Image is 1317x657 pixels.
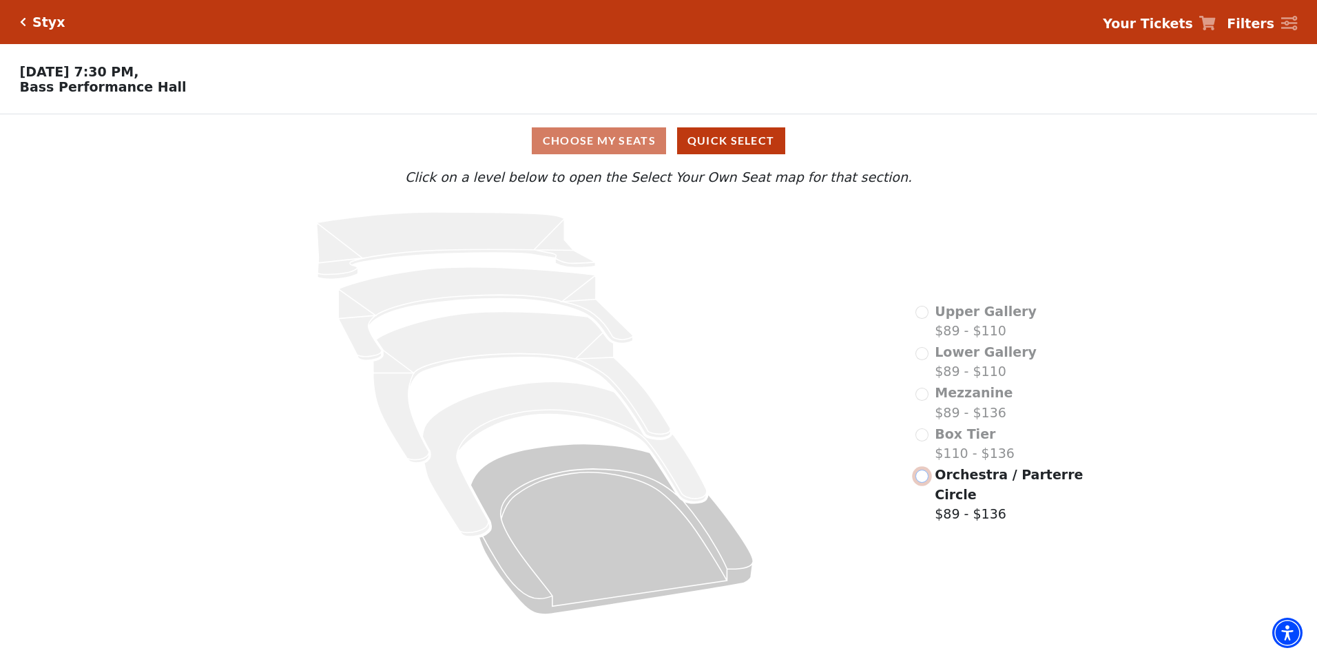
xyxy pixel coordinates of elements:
[935,465,1085,524] label: $89 - $136
[935,304,1037,319] span: Upper Gallery
[935,424,1015,463] label: $110 - $136
[1227,16,1274,31] strong: Filters
[677,127,785,154] button: Quick Select
[1227,14,1297,34] a: Filters
[935,467,1083,502] span: Orchestra / Parterre Circle
[32,14,65,30] h5: Styx
[915,470,929,483] input: Orchestra / Parterre Circle$89 - $136
[470,444,753,614] path: Orchestra / Parterre Circle - Seats Available: 322
[935,385,1013,400] span: Mezzanine
[174,167,1143,187] p: Click on a level below to open the Select Your Own Seat map for that section.
[935,383,1013,422] label: $89 - $136
[338,267,633,361] path: Lower Gallery - Seats Available: 0
[935,426,995,441] span: Box Tier
[1103,16,1193,31] strong: Your Tickets
[935,342,1037,382] label: $89 - $110
[1103,14,1216,34] a: Your Tickets
[1272,618,1303,648] div: Accessibility Menu
[317,212,596,279] path: Upper Gallery - Seats Available: 0
[935,302,1037,341] label: $89 - $110
[20,17,26,27] a: Click here to go back to filters
[935,344,1037,359] span: Lower Gallery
